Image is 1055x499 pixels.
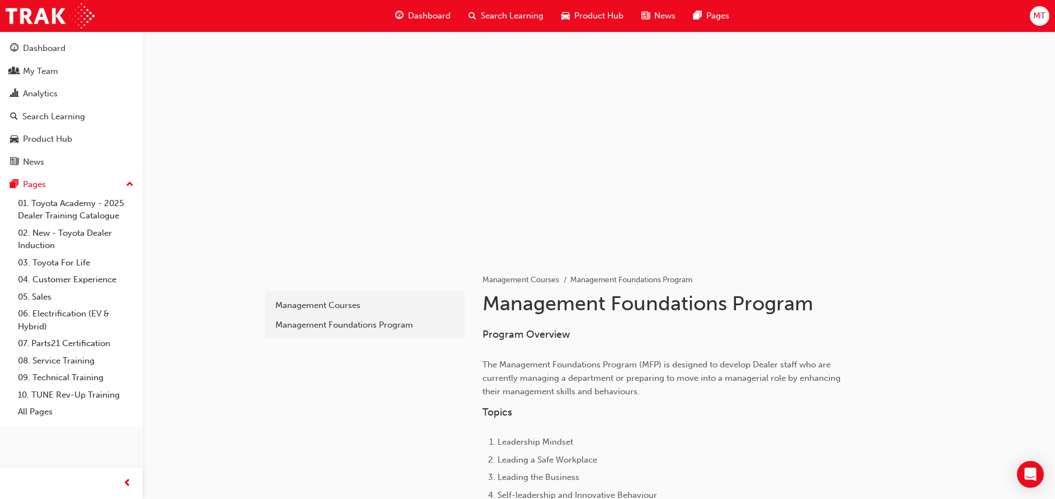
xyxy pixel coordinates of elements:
[481,10,543,22] span: Search Learning
[275,299,454,312] div: Management Courses
[13,288,138,306] a: 05. Sales
[10,180,18,190] span: pages-icon
[459,4,552,27] a: search-iconSearch Learning
[13,254,138,272] a: 03. Toyota For Life
[482,406,512,418] span: Topics
[270,315,460,335] a: Management Foundations Program
[13,195,138,225] a: 01. Toyota Academy - 2025 Dealer Training Catalogue
[4,83,138,104] a: Analytics
[23,178,46,191] div: Pages
[641,9,650,23] span: news-icon
[482,291,850,316] h1: Management Foundations Program
[4,36,138,174] button: DashboardMy TeamAnalyticsSearch LearningProduct HubNews
[23,65,58,78] div: My Team
[1017,461,1044,488] div: Open Intercom Messenger
[13,369,138,386] a: 09. Technical Training
[4,174,138,195] button: Pages
[408,10,451,22] span: Dashboard
[13,271,138,288] a: 04. Customer Experience
[123,477,132,491] span: prev-icon
[482,360,843,397] span: The Management Foundations Program (MFP) is designed to develop Dealer staff who are currently ma...
[10,44,18,54] span: guage-icon
[693,9,702,23] span: pages-icon
[1033,10,1045,22] span: MT
[13,225,138,254] a: 02. New - Toyota Dealer Induction
[552,4,632,27] a: car-iconProduct Hub
[632,4,684,27] a: news-iconNews
[10,89,18,99] span: chart-icon
[23,42,65,55] div: Dashboard
[126,178,134,192] span: up-icon
[395,9,404,23] span: guage-icon
[1030,6,1049,26] button: MT
[270,296,460,315] a: Management Courses
[570,274,692,287] li: Management Foundations Program
[4,152,138,172] a: News
[13,386,138,404] a: 10. TUNE Rev-Up Training
[6,3,95,29] img: Trak
[4,129,138,150] a: Product Hub
[23,156,44,169] div: News
[482,328,570,341] span: Program Overview
[386,4,459,27] a: guage-iconDashboard
[22,110,85,123] div: Search Learning
[13,335,138,352] a: 07. Parts21 Certification
[10,112,18,122] span: search-icon
[468,9,476,23] span: search-icon
[561,9,570,23] span: car-icon
[10,134,18,144] span: car-icon
[4,38,138,59] a: Dashboard
[4,61,138,82] a: My Team
[4,106,138,127] a: Search Learning
[13,352,138,370] a: 08. Service Training
[275,319,454,332] div: Management Foundations Program
[13,403,138,421] a: All Pages
[684,4,738,27] a: pages-iconPages
[498,437,573,447] span: Leadership Mindset
[498,455,597,465] span: Leading a Safe Workplace
[706,10,729,22] span: Pages
[23,87,58,100] div: Analytics
[574,10,623,22] span: Product Hub
[13,305,138,335] a: 06. Electrification (EV & Hybrid)
[654,10,676,22] span: News
[498,472,579,482] span: Leading the Business
[10,157,18,167] span: news-icon
[23,133,72,146] div: Product Hub
[10,67,18,77] span: people-icon
[482,275,559,285] a: Management Courses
